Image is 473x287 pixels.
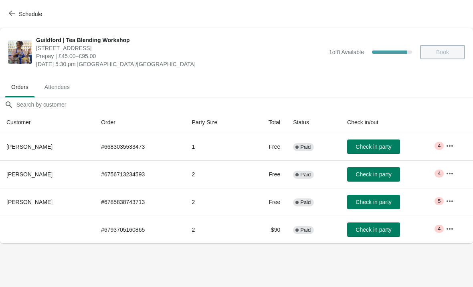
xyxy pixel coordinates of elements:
[8,40,32,64] img: Guildford | Tea Blending Workshop
[356,171,391,178] span: Check in party
[247,188,287,216] td: Free
[36,44,325,52] span: [STREET_ADDRESS]
[300,227,311,233] span: Paid
[438,226,441,232] span: 4
[438,170,441,177] span: 4
[247,216,287,243] td: $90
[186,216,247,243] td: 2
[95,133,185,160] td: # 6683035533473
[5,80,35,94] span: Orders
[347,222,400,237] button: Check in party
[95,188,185,216] td: # 6785838743713
[438,143,441,149] span: 4
[36,36,325,44] span: Guildford | Tea Blending Workshop
[186,133,247,160] td: 1
[347,167,400,182] button: Check in party
[356,143,391,150] span: Check in party
[300,144,311,150] span: Paid
[6,171,53,178] span: [PERSON_NAME]
[95,112,185,133] th: Order
[356,226,391,233] span: Check in party
[247,160,287,188] td: Free
[16,97,473,112] input: Search by customer
[347,195,400,209] button: Check in party
[36,60,325,68] span: [DATE] 5:30 pm [GEOGRAPHIC_DATA]/[GEOGRAPHIC_DATA]
[36,52,325,60] span: Prepay | £45.00–£95.00
[247,112,287,133] th: Total
[6,199,53,205] span: [PERSON_NAME]
[341,112,439,133] th: Check in/out
[186,112,247,133] th: Party Size
[300,172,311,178] span: Paid
[95,160,185,188] td: # 6756713234593
[95,216,185,243] td: # 6793705160865
[287,112,341,133] th: Status
[186,188,247,216] td: 2
[247,133,287,160] td: Free
[4,7,49,21] button: Schedule
[329,49,364,55] span: 1 of 8 Available
[300,199,311,206] span: Paid
[347,139,400,154] button: Check in party
[38,80,76,94] span: Attendees
[438,198,441,204] span: 5
[186,160,247,188] td: 2
[6,143,53,150] span: [PERSON_NAME]
[356,199,391,205] span: Check in party
[19,11,42,17] span: Schedule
